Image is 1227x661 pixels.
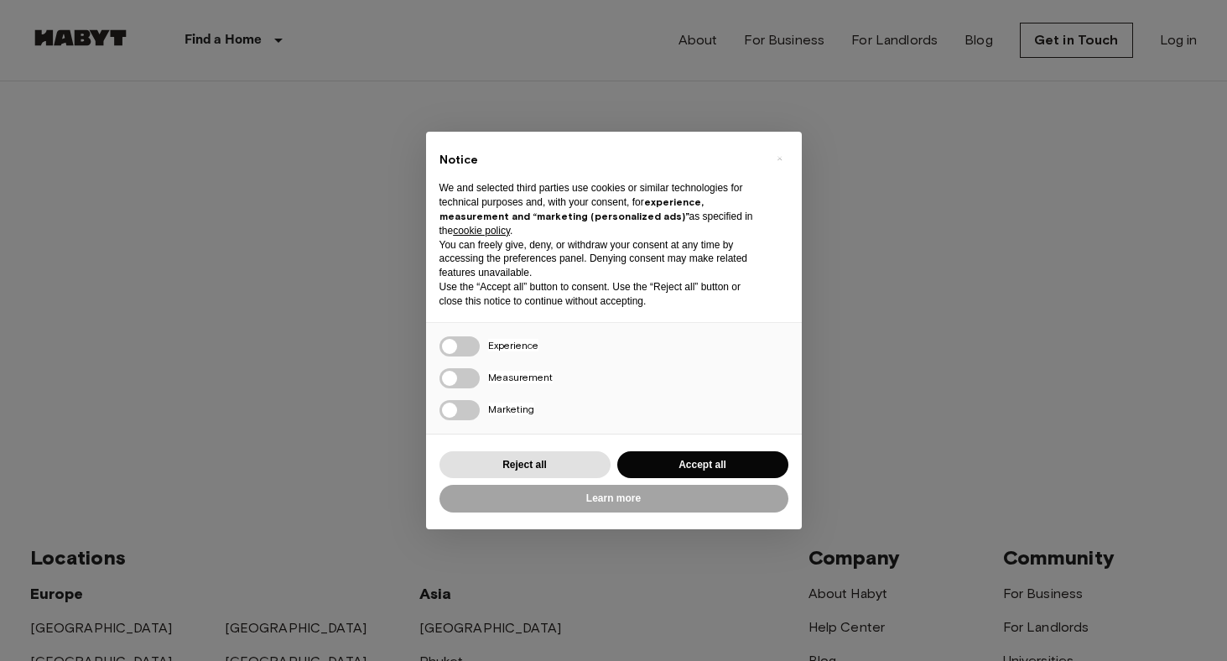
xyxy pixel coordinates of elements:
span: Measurement [488,371,553,383]
h2: Notice [439,152,762,169]
p: You can freely give, deny, or withdraw your consent at any time by accessing the preferences pane... [439,238,762,280]
span: × [777,148,782,169]
span: Experience [488,339,538,351]
button: Close this notice [767,145,793,172]
button: Accept all [617,451,788,479]
p: We and selected third parties use cookies or similar technologies for technical purposes and, wit... [439,181,762,237]
span: Marketing [488,403,534,415]
button: Learn more [439,485,788,513]
p: Use the “Accept all” button to consent. Use the “Reject all” button or close this notice to conti... [439,280,762,309]
button: Reject all [439,451,611,479]
a: cookie policy [453,225,510,237]
strong: experience, measurement and “marketing (personalized ads)” [439,195,704,222]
